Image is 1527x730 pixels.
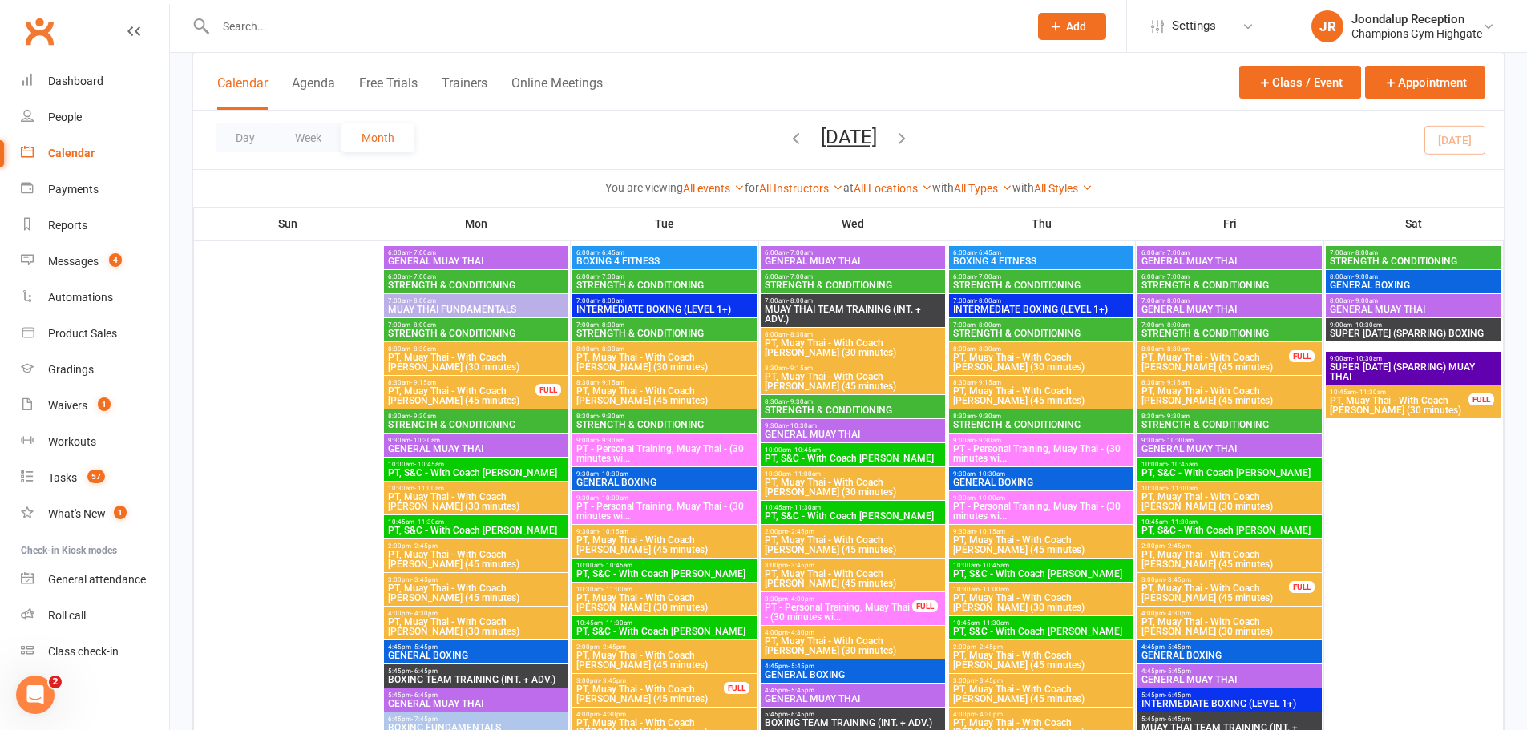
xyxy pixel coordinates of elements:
[1066,20,1086,33] span: Add
[48,609,86,622] div: Roll call
[387,329,565,338] span: STRENGTH & CONDITIONING
[764,569,942,588] span: PT, Muay Thai - With Coach [PERSON_NAME] (45 minutes)
[952,280,1130,290] span: STRENGTH & CONDITIONING
[576,321,753,329] span: 7:00am
[764,297,942,305] span: 7:00am
[87,470,105,483] span: 57
[1164,249,1190,256] span: - 7:00am
[787,365,813,372] span: - 9:15am
[1329,321,1498,329] span: 9:00am
[1141,610,1319,617] span: 4:00pm
[952,305,1130,314] span: INTERMEDIATE BOXING (LEVEL 1+)
[1136,207,1324,240] th: Fri
[1164,321,1190,329] span: - 8:00am
[976,379,1001,386] span: - 9:15am
[48,399,87,412] div: Waivers
[764,398,942,405] span: 8:30am
[976,413,1001,420] span: - 9:30am
[387,353,565,372] span: PT, Muay Thai - With Coach [PERSON_NAME] (30 minutes)
[292,75,335,110] button: Agenda
[387,518,565,526] span: 10:45am
[387,273,565,280] span: 6:00am
[1141,353,1290,372] span: PT, Muay Thai - With Coach [PERSON_NAME] (45 minutes)
[599,297,624,305] span: - 8:00am
[1329,273,1498,280] span: 8:00am
[387,420,565,430] span: STRENGTH & CONDITIONING
[1141,297,1319,305] span: 7:00am
[19,11,59,51] a: Clubworx
[787,273,813,280] span: - 7:00am
[932,181,954,194] strong: with
[1356,389,1386,396] span: - 11:30am
[387,437,565,444] span: 9:30am
[387,526,565,535] span: PT, S&C - With Coach [PERSON_NAME]
[1141,413,1319,420] span: 8:30am
[576,528,753,535] span: 9:30am
[759,207,947,240] th: Wed
[1012,181,1034,194] strong: with
[48,573,146,586] div: General attendance
[912,600,938,612] div: FULL
[576,619,753,627] span: 10:45am
[571,207,759,240] th: Tue
[48,435,96,448] div: Workouts
[48,147,95,159] div: Calendar
[952,297,1130,305] span: 7:00am
[843,181,854,194] strong: at
[109,253,122,267] span: 4
[414,518,444,526] span: - 11:30am
[787,331,813,338] span: - 8:30am
[535,384,561,396] div: FULL
[387,280,565,290] span: STRENGTH & CONDITIONING
[576,305,753,314] span: INTERMEDIATE BOXING (LEVEL 1+)
[854,182,932,195] a: All Locations
[387,386,536,405] span: PT, Muay Thai - With Coach [PERSON_NAME] (45 minutes)
[48,327,117,340] div: Product Sales
[764,478,942,497] span: PT, Muay Thai - With Coach [PERSON_NAME] (30 minutes)
[787,297,813,305] span: - 8:00am
[442,75,487,110] button: Trainers
[764,511,942,521] span: PT, S&C - With Coach [PERSON_NAME]
[48,645,119,658] div: Class check-in
[1141,550,1319,569] span: PT, Muay Thai - With Coach [PERSON_NAME] (45 minutes)
[48,75,103,87] div: Dashboard
[1141,542,1319,550] span: 2:00pm
[599,249,624,256] span: - 6:45am
[1141,329,1319,338] span: STRENGTH & CONDITIONING
[764,256,942,266] span: GENERAL MUAY THAI
[387,379,536,386] span: 8:30am
[410,273,436,280] span: - 7:00am
[1034,182,1093,195] a: All Styles
[1351,26,1482,41] div: Champions Gym Highgate
[576,329,753,338] span: STRENGTH & CONDITIONING
[952,494,1130,502] span: 9:30am
[1329,355,1498,362] span: 9:00am
[976,437,1001,444] span: - 9:30am
[1329,329,1498,338] span: SUPER [DATE] (SPARRING) BOXING
[576,593,753,612] span: PT, Muay Thai - With Coach [PERSON_NAME] (30 minutes)
[952,569,1130,579] span: PT, S&C - With Coach [PERSON_NAME]
[1141,379,1319,386] span: 8:30am
[387,617,565,636] span: PT, Muay Thai - With Coach [PERSON_NAME] (30 minutes)
[410,413,436,420] span: - 9:30am
[48,219,87,232] div: Reports
[21,208,169,244] a: Reports
[954,182,1012,195] a: All Types
[576,249,753,256] span: 6:00am
[605,181,683,194] strong: You are viewing
[1141,273,1319,280] span: 6:00am
[1239,66,1361,99] button: Class / Event
[764,280,942,290] span: STRENGTH & CONDITIONING
[764,528,942,535] span: 2:00pm
[48,291,113,304] div: Automations
[764,504,942,511] span: 10:45am
[821,126,877,148] button: [DATE]
[976,321,1001,329] span: - 8:00am
[511,75,603,110] button: Online Meetings
[683,182,745,195] a: All events
[387,305,565,314] span: MUAY THAI FUNDAMENTALS
[21,388,169,424] a: Waivers 1
[1164,413,1190,420] span: - 9:30am
[1141,321,1319,329] span: 7:00am
[1329,280,1498,290] span: GENERAL BOXING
